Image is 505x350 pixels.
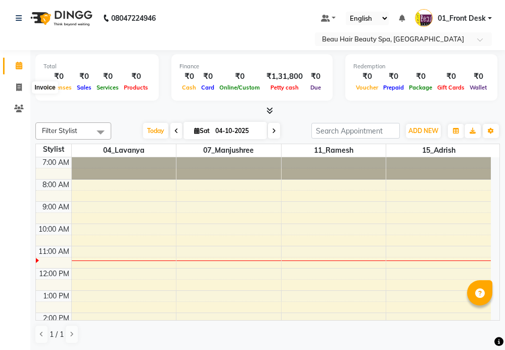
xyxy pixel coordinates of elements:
div: ₹0 [94,71,121,82]
div: ₹0 [435,71,467,82]
div: ₹0 [43,71,74,82]
span: Services [94,84,121,91]
div: ₹0 [353,71,381,82]
span: Today [143,123,168,139]
div: ₹0 [307,71,325,82]
div: ₹0 [381,71,406,82]
span: 1 / 1 [50,329,64,340]
input: Search Appointment [311,123,400,139]
span: Card [199,84,217,91]
span: Gift Cards [435,84,467,91]
span: Sales [74,84,94,91]
input: 2025-10-04 [212,123,263,139]
span: Products [121,84,151,91]
span: ADD NEW [408,127,438,135]
img: logo [26,4,95,32]
div: ₹0 [121,71,151,82]
span: 07_Manjushree [176,144,281,157]
span: Prepaid [381,84,406,91]
span: 11_Ramesh [282,144,386,157]
button: ADD NEW [406,124,441,138]
span: Filter Stylist [42,126,77,135]
div: 12:00 PM [37,269,71,279]
div: 7:00 AM [40,157,71,168]
div: ₹1,31,800 [262,71,307,82]
span: Cash [179,84,199,91]
div: ₹0 [199,71,217,82]
div: Total [43,62,151,71]
span: 15_Adrish [386,144,491,157]
span: Sat [192,127,212,135]
span: Package [406,84,435,91]
div: ₹0 [74,71,94,82]
div: Finance [179,62,325,71]
div: ₹0 [179,71,199,82]
div: 2:00 PM [41,313,71,324]
div: 1:00 PM [41,291,71,301]
div: 11:00 AM [36,246,71,257]
span: 01_Front Desk [438,13,486,24]
div: 10:00 AM [36,224,71,235]
span: Due [308,84,324,91]
div: 8:00 AM [40,180,71,190]
div: Stylist [36,144,71,155]
img: 01_Front Desk [415,9,433,27]
div: ₹0 [406,71,435,82]
span: 04_Lavanya [72,144,176,157]
span: Online/Custom [217,84,262,91]
div: ₹0 [217,71,262,82]
div: Redemption [353,62,489,71]
iframe: chat widget [463,310,495,340]
span: Voucher [353,84,381,91]
b: 08047224946 [111,4,156,32]
div: ₹0 [467,71,489,82]
span: Petty cash [268,84,301,91]
span: Wallet [467,84,489,91]
div: 9:00 AM [40,202,71,212]
div: Invoice [32,81,58,94]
